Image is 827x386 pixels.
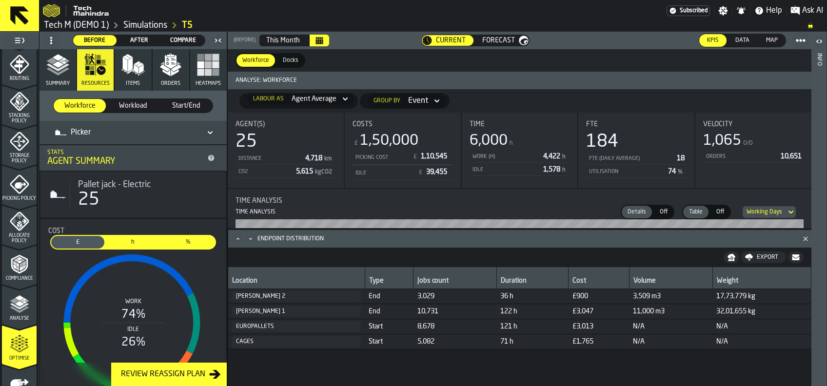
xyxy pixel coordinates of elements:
label: button-switch-multi-Compare [161,35,205,46]
label: button-toggle-Close me [211,35,225,46]
label: button-toggle-Open [812,34,826,51]
div: thumb [728,34,757,47]
div: DropdownMenuValue-daily [747,209,782,215]
label: button-switch-multi-Data [727,34,758,47]
span: £1,765 [572,338,625,346]
div: thumb [758,34,786,47]
span: 5,082 [417,338,493,346]
label: button-switch-multi-Workload [106,98,159,113]
label: button-switch-multi-Start/End [160,98,213,113]
span: 74 [668,168,685,175]
span: Velocity [703,120,732,128]
div: DropdownMenuValue-EVENT_TYPE [408,95,428,107]
label: button-toggle-Ask AI [787,5,827,17]
span: £3,047 [572,308,625,315]
div: StatList-item-Work (h) [470,150,570,163]
span: Analyse: Workforce [232,77,522,84]
span: Start [369,323,409,330]
span: h [562,167,566,173]
span: 1,578 [543,166,568,173]
span: 8,678 [417,323,493,330]
a: logo-header [43,2,109,19]
button: Select date range [260,31,306,50]
div: Time Analysis [236,209,276,215]
button: button- [788,251,804,263]
li: menu Allocate Policy [2,205,37,244]
span: Orders [161,80,180,87]
span: Workforce [238,56,273,65]
nav: Breadcrumb [43,19,823,31]
div: thumb [73,35,117,46]
div: Title [78,179,218,190]
div: Duration [501,277,565,287]
label: button-switch-multi-After [117,35,161,46]
span: Analyse [2,316,37,321]
div: Picker [55,127,91,138]
label: button-toggle-Settings [714,6,732,16]
span: Allocate Policy [2,233,37,244]
button: Maximize [232,234,244,244]
span: Stacking Policy [2,113,37,124]
div: Review Reassign Plan [117,368,209,380]
div: Distance [237,155,301,162]
button: Minimize [245,234,256,244]
span: End [369,308,409,315]
span: £ [413,154,417,160]
li: menu Compliance [2,245,37,284]
span: 10,731 [417,308,493,315]
div: Group byDropdownMenuValue-EVENT_TYPE [364,93,446,109]
div: thumb [622,206,652,218]
div: StatList-item-Distance [236,152,336,165]
label: button-switch-multi-Forecast simulation [474,35,530,46]
div: Endpoint Distribution [257,235,792,242]
span: £3,013 [572,323,625,330]
div: Title [236,120,336,128]
div: Title [470,120,570,128]
span: 3,509 m3 [633,292,709,300]
label: button-switch-multi-Time [105,235,160,250]
div: Idle [472,167,540,173]
label: button-switch-multi-Share [161,235,216,250]
span: h [562,154,566,160]
div: 6,000 [470,132,508,150]
div: Title [586,120,687,128]
span: Resources [81,80,110,87]
span: 122 h [500,308,565,315]
span: Pallet jack - Electric [78,179,151,190]
label: button-switch-multi-Off [709,205,731,219]
span: Picking Policy [2,196,37,201]
span: After [121,36,157,45]
span: £ [53,238,102,247]
div: stat-Time [462,113,578,188]
span: Data [731,36,753,45]
label: button-toggle-Help [750,5,786,17]
span: Before [77,36,113,45]
div: StatList-item-Idle [470,163,570,176]
div: thumb [474,35,529,46]
div: stat-Costs [345,113,461,188]
div: Volume [633,277,709,287]
span: N/A [633,323,709,330]
div: thumb [106,236,159,249]
li: menu Storage Policy [2,125,37,164]
div: Agent Summary [47,156,203,167]
label: button-switch-multi-Current [421,35,474,46]
div: Info [816,51,823,384]
span: 4,718 [305,155,334,162]
div: Cost [572,277,625,287]
span: % [164,238,213,247]
span: Storage Policy [2,153,37,164]
div: Utilisation [588,169,664,175]
label: button-switch-multi-Details [621,205,653,219]
div: thumb [710,206,730,218]
div: [PERSON_NAME] 2 [236,293,357,300]
span: Heatmaps [196,80,221,87]
label: button-switch-multi-Docks [276,53,305,68]
div: Title [236,197,804,205]
div: StatList-item-Picking Cost [353,150,453,165]
div: Type [369,277,409,287]
span: Cost [48,227,64,235]
div: Jobs count [417,277,492,287]
span: kgCO2 [315,169,332,175]
div: stat-Agent(s) [228,113,344,188]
